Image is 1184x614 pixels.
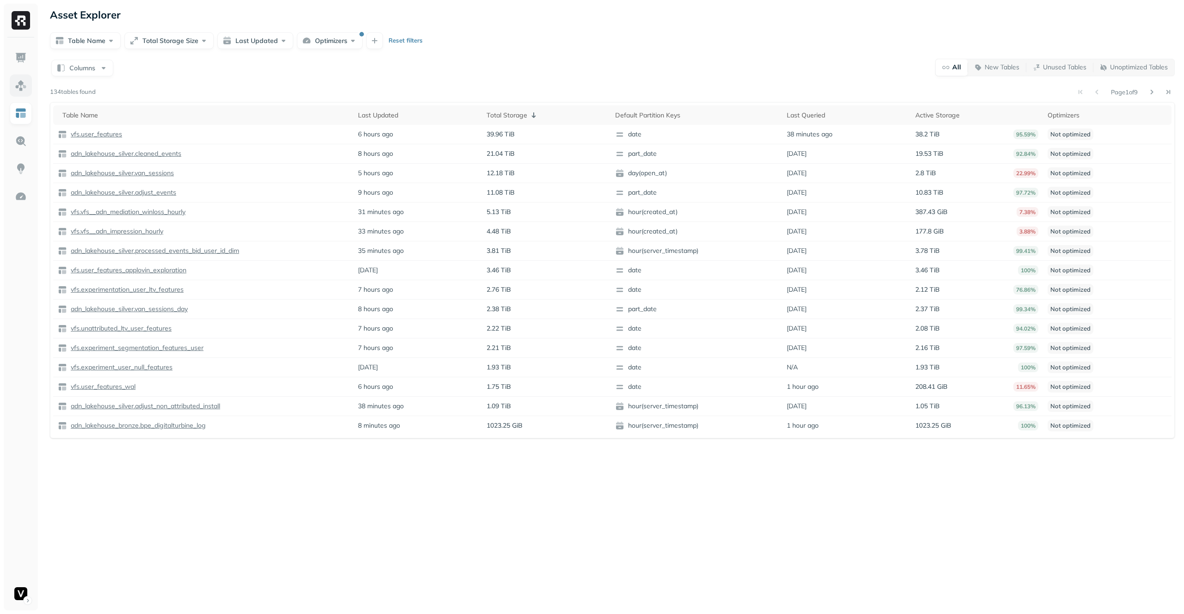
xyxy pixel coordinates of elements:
p: Unoptimized Tables [1110,63,1168,72]
p: adn_lakehouse_silver.van_sessions_day [69,305,188,313]
p: Not optimized [1048,264,1093,276]
p: Not optimized [1048,245,1093,257]
p: 1.75 TiB [487,382,511,391]
p: 7 hours ago [358,324,393,333]
p: 4.48 TiB [487,227,511,236]
p: Not optimized [1048,400,1093,412]
p: New Tables [985,63,1019,72]
p: 1023.25 GiB [487,421,523,430]
span: hour(server_timestamp) [615,246,777,256]
a: adn_lakehouse_silver.cleaned_events [67,149,181,158]
p: adn_lakehouse_bronze.bpe_digitalturbine_log [69,421,206,430]
p: 38 minutes ago [358,402,404,411]
p: adn_lakehouse_silver.cleaned_events [69,149,181,158]
p: [DATE] [787,246,807,255]
img: table [58,188,67,197]
img: table [58,246,67,256]
p: vfs.user_features_applovin_exploration [69,266,186,275]
p: 2.16 TiB [915,344,940,352]
img: table [58,266,67,275]
p: 95.59% [1013,129,1038,139]
p: 39.96 TiB [487,130,515,139]
p: 3.46 TiB [915,266,940,275]
a: vfs.user_features [67,130,122,139]
p: Not optimized [1048,148,1093,160]
p: Not optimized [1048,129,1093,140]
p: 92.84% [1013,149,1038,159]
span: hour(server_timestamp) [615,402,777,411]
span: part_date [615,149,777,159]
p: 177.8 GiB [915,227,944,236]
p: Not optimized [1048,206,1093,218]
span: part_date [615,188,777,197]
p: 21.04 TiB [487,149,515,158]
span: date [615,285,777,295]
img: table [58,421,67,430]
p: 38 minutes ago [787,130,832,139]
img: table [58,130,67,139]
img: Voodoo [14,587,27,600]
p: N/A [787,363,798,372]
img: Ryft [12,11,30,30]
p: [DATE] [787,305,807,313]
p: 94.02% [1013,324,1038,333]
p: 7.38% [1017,207,1038,217]
div: Last Queried [787,111,906,120]
a: adn_lakehouse_silver.adjust_events [67,188,176,197]
img: table [58,227,67,236]
p: [DATE] [787,285,807,294]
img: table [58,305,67,314]
p: [DATE] [787,324,807,333]
p: Not optimized [1048,381,1093,393]
p: 19.53 TiB [915,149,943,158]
p: 9 hours ago [358,188,393,197]
p: 134 tables found [50,87,96,97]
p: 38.2 TiB [915,130,940,139]
a: vfs.user_features_wal [67,382,136,391]
p: 22.99% [1013,168,1038,178]
p: [DATE] [787,266,807,275]
span: date [615,344,777,353]
a: adn_lakehouse_silver.adjust_non_attributed_install [67,402,220,411]
p: [DATE] [787,344,807,352]
p: 1.05 TiB [915,402,940,411]
p: vfs.user_features_wal [69,382,136,391]
span: hour(server_timestamp) [615,421,777,430]
p: Page 1 of 9 [1111,88,1138,96]
img: Dashboard [15,52,27,64]
p: Reset filters [388,36,423,45]
p: 1.09 TiB [487,402,511,411]
img: table [58,382,67,392]
p: vfs.experimentation_user_ltv_features [69,285,184,294]
p: [DATE] [787,208,807,216]
p: 96.13% [1013,401,1038,411]
img: table [58,344,67,353]
p: [DATE] [787,402,807,411]
a: vfs.vfs__adn_mediation_winloss_hourly [67,208,185,216]
p: 3.78 TiB [915,246,940,255]
a: adn_lakehouse_bronze.bpe_digitalturbine_log [67,421,206,430]
span: date [615,266,777,275]
p: 5.13 TiB [487,208,511,216]
div: Default Partition Keys [615,111,777,120]
p: 1 hour ago [787,421,819,430]
p: adn_lakehouse_silver.van_sessions [69,169,174,178]
p: 6 hours ago [358,130,393,139]
p: 1.93 TiB [487,363,511,372]
p: 6 hours ago [358,382,393,391]
span: date [615,382,777,392]
a: vfs.experimentation_user_ltv_features [67,285,184,294]
img: Insights [15,163,27,175]
p: Not optimized [1048,323,1093,334]
img: table [58,149,67,159]
button: Optimizers [297,32,363,49]
p: 1 hour ago [787,382,819,391]
a: vfs.experiment_user_null_features [67,363,173,372]
p: 99.34% [1013,304,1038,314]
p: 35 minutes ago [358,246,404,255]
p: [DATE] [787,169,807,178]
span: hour(created_at) [615,227,777,236]
p: 2.38 TiB [487,305,511,313]
p: 100% [1018,362,1038,372]
p: Not optimized [1048,284,1093,295]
